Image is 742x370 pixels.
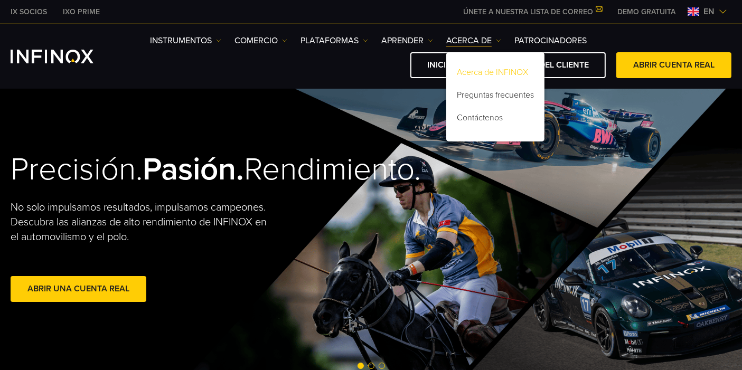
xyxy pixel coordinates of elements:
[379,363,385,369] span: Go to slide 3
[234,34,287,47] a: COMERCIO
[381,34,433,47] a: Aprender
[11,7,47,16] font: IX SOCIOS
[446,108,544,131] a: Contáctenos
[234,35,278,46] font: COMERCIO
[446,63,544,86] a: Acerca de INFINOX
[300,34,368,47] a: PLATAFORMAS
[11,201,267,243] font: No solo impulsamos resultados, impulsamos campeones. Descubra las alianzas de alto rendimiento de...
[11,50,118,63] a: Logotipo de INFINOX
[514,34,587,47] a: PATROCINADORES
[63,7,100,16] font: IXO PRIME
[143,150,244,188] font: Pasión.
[446,35,492,46] font: ACERCA DE
[3,6,55,17] a: INFINOX
[703,6,715,17] font: en
[609,6,683,17] a: MENÚ INFINOX
[27,283,129,294] font: Abrir una cuenta real
[455,7,609,16] a: ÚNETE A NUESTRA LISTA DE CORREO
[463,7,593,16] font: ÚNETE A NUESTRA LISTA DE CORREO
[11,150,143,188] font: Precisión.
[11,276,146,302] a: Abrir una cuenta real
[446,34,501,47] a: ACERCA DE
[150,34,221,47] a: Instrumentos
[358,363,364,369] span: Go to slide 1
[457,112,503,123] font: Contáctenos
[514,35,587,46] font: PATROCINADORES
[410,52,606,78] a: INICIAR SESIÓN EN EL ÁREA DEL CLIENTE
[381,35,424,46] font: Aprender
[617,7,675,16] font: DEMO GRATUITA
[368,363,374,369] span: Go to slide 2
[446,86,544,108] a: Preguntas frecuentes
[244,150,421,188] font: Rendimiento.
[300,35,359,46] font: PLATAFORMAS
[616,52,731,78] a: ABRIR CUENTA REAL
[427,60,589,70] font: INICIAR SESIÓN EN EL ÁREA DEL CLIENTE
[55,6,108,17] a: INFINOX
[150,35,212,46] font: Instrumentos
[457,90,534,100] font: Preguntas frecuentes
[633,60,715,70] font: ABRIR CUENTA REAL
[457,67,528,78] font: Acerca de INFINOX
